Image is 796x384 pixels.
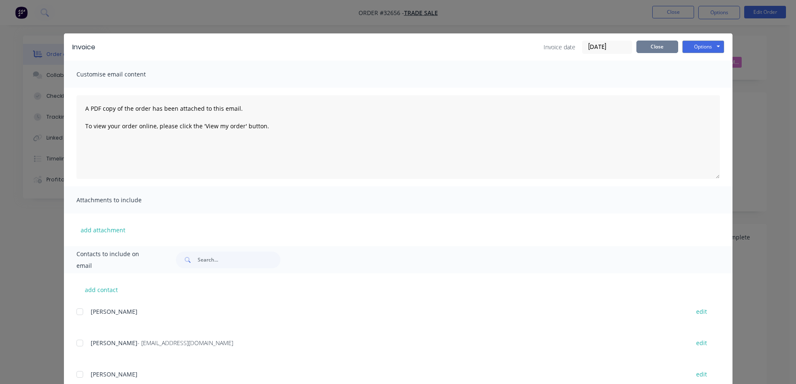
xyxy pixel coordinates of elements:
button: add attachment [76,224,130,236]
button: edit [691,306,712,317]
span: Contacts to include on email [76,248,155,272]
button: Options [682,41,724,53]
input: Search... [198,252,280,268]
button: Close [636,41,678,53]
span: Customise email content [76,69,168,80]
button: edit [691,369,712,380]
span: [PERSON_NAME] [91,308,137,315]
span: Attachments to include [76,194,168,206]
button: edit [691,337,712,348]
span: [PERSON_NAME] [91,339,137,347]
span: [PERSON_NAME] [91,370,137,378]
span: Invoice date [544,43,575,51]
span: - [EMAIL_ADDRESS][DOMAIN_NAME] [137,339,233,347]
textarea: A PDF copy of the order has been attached to this email. To view your order online, please click ... [76,95,720,179]
button: add contact [76,283,127,296]
div: Invoice [72,42,95,52]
